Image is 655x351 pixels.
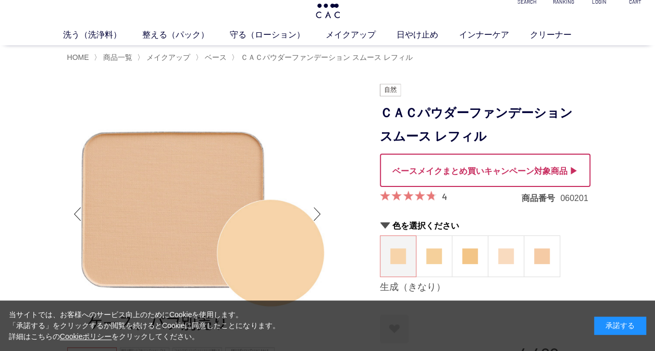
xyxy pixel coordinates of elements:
[380,235,416,277] dl: 生成（きなり）
[442,191,447,202] a: 4
[307,193,328,235] div: Next slide
[67,84,328,344] img: ＣＡＣパウダーファンデーション スムース レフィル 生成（きなり）
[142,29,230,41] a: 整える（パック）
[67,53,89,61] a: HOME
[203,53,227,61] a: ベース
[459,29,530,41] a: インナーケア
[452,236,488,277] a: 小麦（こむぎ）
[60,332,112,341] a: Cookieポリシー
[326,29,397,41] a: メイクアップ
[380,220,588,231] h2: 色を選択ください
[522,193,560,204] dt: 商品番号
[462,248,478,264] img: 小麦（こむぎ）
[67,193,88,235] div: Previous slide
[488,236,524,277] a: 桜（さくら）
[380,102,588,148] h1: ＣＡＣパウダーファンデーション スムース レフィル
[103,53,132,61] span: 商品一覧
[137,53,193,62] li: 〉
[426,248,442,264] img: 蜂蜜（はちみつ）
[594,317,646,335] div: 承諾する
[452,235,488,277] dl: 小麦（こむぎ）
[63,29,142,41] a: 洗う（洗浄料）
[94,53,135,62] li: 〉
[241,53,413,61] span: ＣＡＣパウダーファンデーション スムース レフィル
[9,309,280,342] div: 当サイトでは、お客様へのサービス向上のためにCookieを使用します。 「承諾する」をクリックするか閲覧を続けるとCookieに同意したことになります。 詳細はこちらの をクリックしてください。
[416,235,452,277] dl: 蜂蜜（はちみつ）
[390,248,406,264] img: 生成（きなり）
[230,29,326,41] a: 守る（ローション）
[416,236,452,277] a: 蜂蜜（はちみつ）
[146,53,190,61] span: メイクアップ
[524,235,560,277] dl: 薄紅（うすべに）
[488,235,524,277] dl: 桜（さくら）
[524,236,560,277] a: 薄紅（うすべに）
[239,53,413,61] a: ＣＡＣパウダーファンデーション スムース レフィル
[498,248,514,264] img: 桜（さくら）
[560,193,588,204] dd: 060201
[534,248,550,264] img: 薄紅（うすべに）
[195,53,229,62] li: 〉
[144,53,190,61] a: メイクアップ
[397,29,459,41] a: 日やけ止め
[380,281,588,294] div: 生成（きなり）
[231,53,415,62] li: 〉
[205,53,227,61] span: ベース
[380,84,401,96] img: 自然
[530,29,592,41] a: クリーナー
[101,53,132,61] a: 商品一覧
